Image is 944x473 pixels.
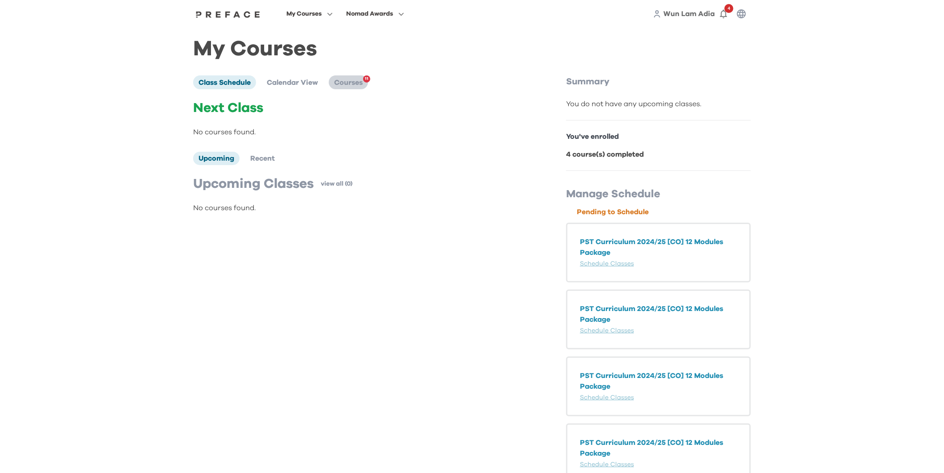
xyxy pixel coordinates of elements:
button: Nomad Awards [344,8,407,20]
span: Recent [250,155,275,162]
b: 4 course(s) completed [566,151,644,158]
p: Next Class [193,100,529,116]
a: Wun Lam Adia [663,8,715,19]
p: Manage Schedule [566,187,751,201]
p: Upcoming Classes [193,176,314,192]
p: PST Curriculum 2024/25 [CO] 12 Modules Package [580,303,737,325]
img: Preface Logo [194,11,262,18]
span: Upcoming [199,155,234,162]
a: Preface Logo [194,10,262,17]
p: You've enrolled [566,131,751,142]
p: PST Curriculum 2024/25 [CO] 12 Modules Package [580,236,737,258]
span: Calendar View [267,79,318,86]
span: 4 [725,4,733,13]
a: Schedule Classes [580,328,634,334]
a: Schedule Classes [580,261,634,267]
a: Schedule Classes [580,461,634,468]
a: view all (0) [321,179,352,188]
span: My Courses [286,8,322,19]
p: No courses found. [193,127,529,137]
h1: My Courses [193,44,751,54]
span: 11 [365,74,368,84]
button: 4 [715,5,733,23]
p: PST Curriculum 2024/25 [CO] 12 Modules Package [580,370,737,392]
p: Summary [566,75,751,88]
span: Class Schedule [199,79,251,86]
span: Wun Lam Adia [663,10,715,17]
div: You do not have any upcoming classes. [566,99,751,109]
a: Schedule Classes [580,394,634,401]
span: Nomad Awards [346,8,393,19]
span: Courses [334,79,363,86]
button: My Courses [284,8,335,20]
p: Pending to Schedule [577,207,751,217]
p: PST Curriculum 2024/25 [CO] 12 Modules Package [580,437,737,459]
p: No courses found. [193,203,529,213]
